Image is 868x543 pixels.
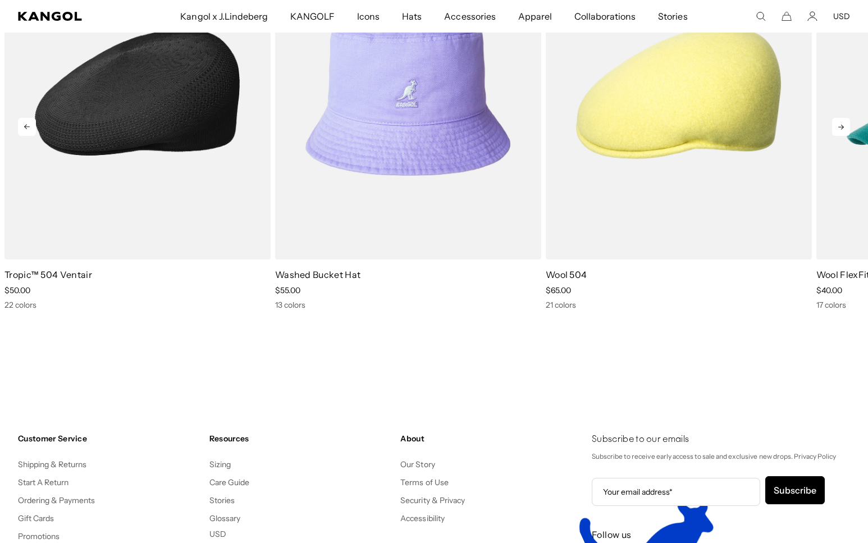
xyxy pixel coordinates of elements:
[209,477,249,487] a: Care Guide
[592,450,850,463] p: Subscribe to receive early access to sale and exclusive new drops. Privacy Policy
[275,300,541,310] div: 13 colors
[209,459,231,469] a: Sizing
[275,285,300,295] span: $55.00
[4,285,30,295] span: $50.00
[209,529,226,539] button: USD
[400,513,444,523] a: Accessibility
[209,434,392,444] h4: Resources
[756,11,766,21] summary: Search here
[209,513,240,523] a: Glossary
[546,269,587,280] a: Wool 504
[4,269,92,280] a: Tropic™ 504 Ventair
[18,531,60,541] a: Promotions
[400,477,448,487] a: Terms of Use
[18,513,54,523] a: Gift Cards
[592,434,850,446] h4: Subscribe to our emails
[816,285,842,295] span: $40.00
[209,495,235,505] a: Stories
[546,285,571,295] span: $65.00
[18,459,87,469] a: Shipping & Returns
[18,477,68,487] a: Start A Return
[18,434,200,444] h4: Customer Service
[592,528,850,541] h3: Follow us
[400,495,465,505] a: Security & Privacy
[4,300,271,310] div: 22 colors
[400,459,435,469] a: Our Story
[275,269,360,280] a: Washed Bucket Hat
[18,12,119,21] a: Kangol
[765,476,825,504] button: Subscribe
[18,495,95,505] a: Ordering & Payments
[400,434,583,444] h4: About
[782,11,792,21] button: Cart
[546,300,812,310] div: 21 colors
[833,11,850,21] button: USD
[807,11,817,21] a: Account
